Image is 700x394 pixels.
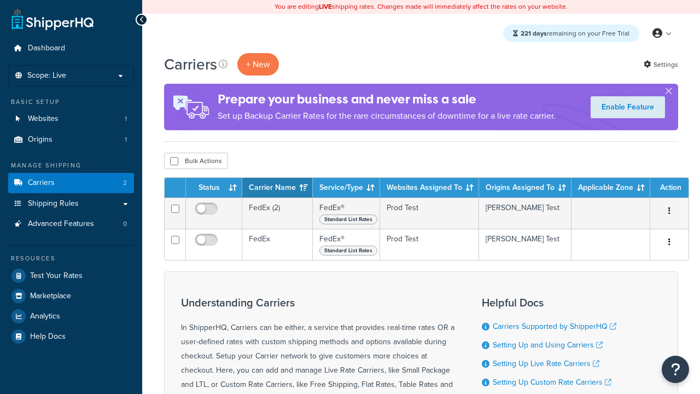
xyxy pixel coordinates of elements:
td: FedEx (2) [242,198,313,229]
td: [PERSON_NAME] Test [479,198,571,229]
p: Set up Backup Carrier Rates for the rare circumstances of downtime for a live rate carrier. [218,108,556,124]
td: Prod Test [380,229,479,260]
div: remaining on your Free Trial [503,25,639,42]
a: Settings [644,57,678,72]
a: Origins 1 [8,130,134,150]
li: Advanced Features [8,214,134,234]
div: Resources [8,254,134,263]
a: Websites 1 [8,109,134,129]
td: FedEx [242,229,313,260]
button: Open Resource Center [662,356,689,383]
h1: Carriers [164,54,217,75]
span: 2 [123,178,127,188]
h3: Understanding Carriers [181,297,454,309]
b: LIVE [319,2,332,11]
a: Setting Up Live Rate Carriers [493,358,599,369]
span: Carriers [28,178,55,188]
a: Test Your Rates [8,266,134,286]
th: Service/Type: activate to sort column ascending [313,178,380,198]
span: Origins [28,135,52,144]
a: Setting Up and Using Carriers [493,339,603,351]
span: Dashboard [28,44,65,53]
li: Websites [8,109,134,129]
td: FedEx® [313,198,380,229]
th: Applicable Zone: activate to sort column ascending [571,178,650,198]
span: Marketplace [30,292,71,301]
a: ShipperHQ Home [11,8,94,30]
button: + New [237,53,279,76]
span: 1 [125,114,127,124]
td: FedEx® [313,229,380,260]
a: Help Docs [8,327,134,346]
span: 0 [123,219,127,229]
a: Shipping Rules [8,194,134,214]
th: Status: activate to sort column ascending [186,178,242,198]
img: ad-rules-rateshop-fe6ec290ccb7230408bd80ed9643f0289d75e0ffd9eb532fc0e269fcd187b520.png [164,84,218,130]
span: Help Docs [30,332,66,341]
span: Standard List Rates [319,215,377,224]
th: Action [650,178,689,198]
li: Origins [8,130,134,150]
span: Websites [28,114,59,124]
a: Analytics [8,306,134,326]
div: Basic Setup [8,97,134,107]
li: Carriers [8,173,134,193]
th: Websites Assigned To: activate to sort column ascending [380,178,479,198]
a: Enable Feature [591,96,665,118]
span: 1 [125,135,127,144]
h4: Prepare your business and never miss a sale [218,90,556,108]
span: Advanced Features [28,219,94,229]
a: Carriers 2 [8,173,134,193]
h3: Helpful Docs [482,297,625,309]
span: Test Your Rates [30,271,83,281]
button: Bulk Actions [164,153,228,169]
span: Shipping Rules [28,199,79,208]
a: Carriers Supported by ShipperHQ [493,321,616,332]
span: Analytics [30,312,60,321]
th: Carrier Name: activate to sort column ascending [242,178,313,198]
a: Dashboard [8,38,134,59]
th: Origins Assigned To: activate to sort column ascending [479,178,571,198]
div: Manage Shipping [8,161,134,170]
span: Scope: Live [27,71,66,80]
td: Prod Test [380,198,479,229]
span: Standard List Rates [319,246,377,256]
td: [PERSON_NAME] Test [479,229,571,260]
a: Advanced Features 0 [8,214,134,234]
a: Setting Up Custom Rate Carriers [493,376,611,388]
strong: 221 days [521,28,547,38]
a: Marketplace [8,286,134,306]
